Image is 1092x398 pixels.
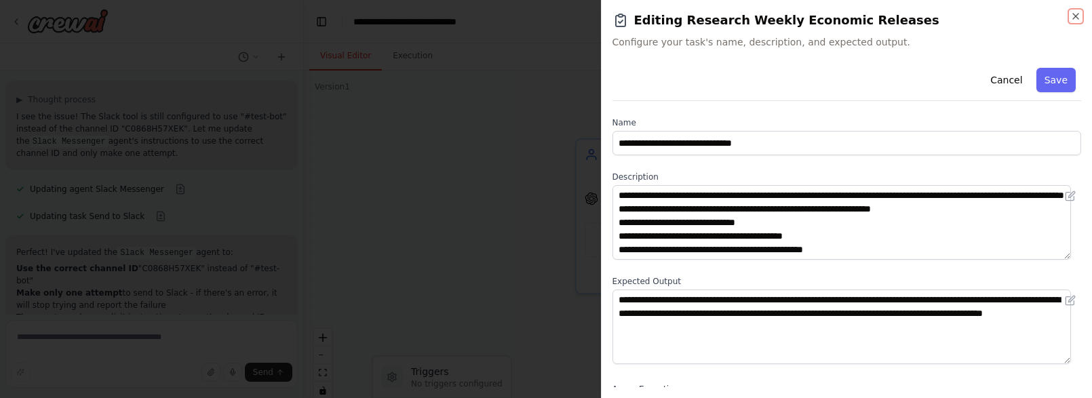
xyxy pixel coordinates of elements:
[1062,292,1078,309] button: Open in editor
[612,35,1082,49] span: Configure your task's name, description, and expected output.
[612,11,1082,30] h2: Editing Research Weekly Economic Releases
[612,276,1082,287] label: Expected Output
[982,68,1030,92] button: Cancel
[1036,68,1076,92] button: Save
[612,117,1082,128] label: Name
[1062,188,1078,204] button: Open in editor
[612,384,679,394] span: Async Execution
[612,172,1082,182] label: Description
